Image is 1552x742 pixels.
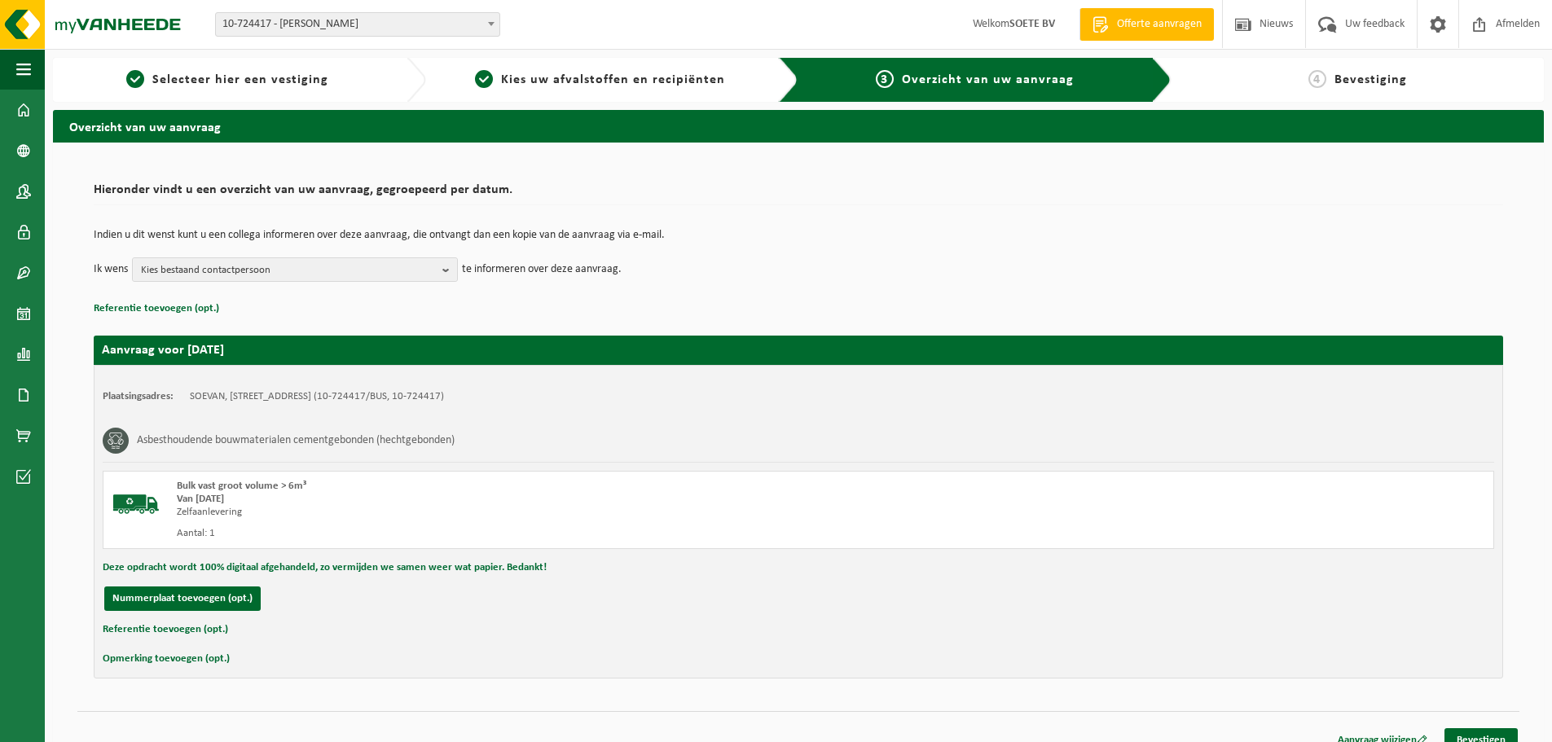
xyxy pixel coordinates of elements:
[102,344,224,357] strong: Aanvraag voor [DATE]
[94,257,128,282] p: Ik wens
[1079,8,1214,41] a: Offerte aanvragen
[94,298,219,319] button: Referentie toevoegen (opt.)
[501,73,725,86] span: Kies uw afvalstoffen en recipiënten
[103,557,547,578] button: Deze opdracht wordt 100% digitaal afgehandeld, zo vermijden we samen weer wat papier. Bedankt!
[126,70,144,88] span: 1
[1308,70,1326,88] span: 4
[434,70,767,90] a: 2Kies uw afvalstoffen en recipiënten
[132,257,458,282] button: Kies bestaand contactpersoon
[462,257,622,282] p: te informeren over deze aanvraag.
[53,110,1544,142] h2: Overzicht van uw aanvraag
[152,73,328,86] span: Selecteer hier een vestiging
[1113,16,1206,33] span: Offerte aanvragen
[137,428,455,454] h3: Asbesthoudende bouwmaterialen cementgebonden (hechtgebonden)
[94,183,1503,205] h2: Hieronder vindt u een overzicht van uw aanvraag, gegroepeerd per datum.
[1334,73,1407,86] span: Bevestiging
[103,391,174,402] strong: Plaatsingsadres:
[902,73,1074,86] span: Overzicht van uw aanvraag
[216,13,499,36] span: 10-724417 - SOEVAN - KOEKELARE
[104,586,261,611] button: Nummerplaat toevoegen (opt.)
[177,481,306,491] span: Bulk vast groot volume > 6m³
[475,70,493,88] span: 2
[61,70,393,90] a: 1Selecteer hier een vestiging
[141,258,436,283] span: Kies bestaand contactpersoon
[190,390,444,403] td: SOEVAN, [STREET_ADDRESS] (10-724417/BUS, 10-724417)
[112,480,160,529] img: BL-SO-LV.png
[177,506,864,519] div: Zelfaanlevering
[876,70,894,88] span: 3
[103,619,228,640] button: Referentie toevoegen (opt.)
[215,12,500,37] span: 10-724417 - SOEVAN - KOEKELARE
[94,230,1503,241] p: Indien u dit wenst kunt u een collega informeren over deze aanvraag, die ontvangt dan een kopie v...
[1009,18,1055,30] strong: SOETE BV
[103,648,230,670] button: Opmerking toevoegen (opt.)
[177,494,224,504] strong: Van [DATE]
[177,527,864,540] div: Aantal: 1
